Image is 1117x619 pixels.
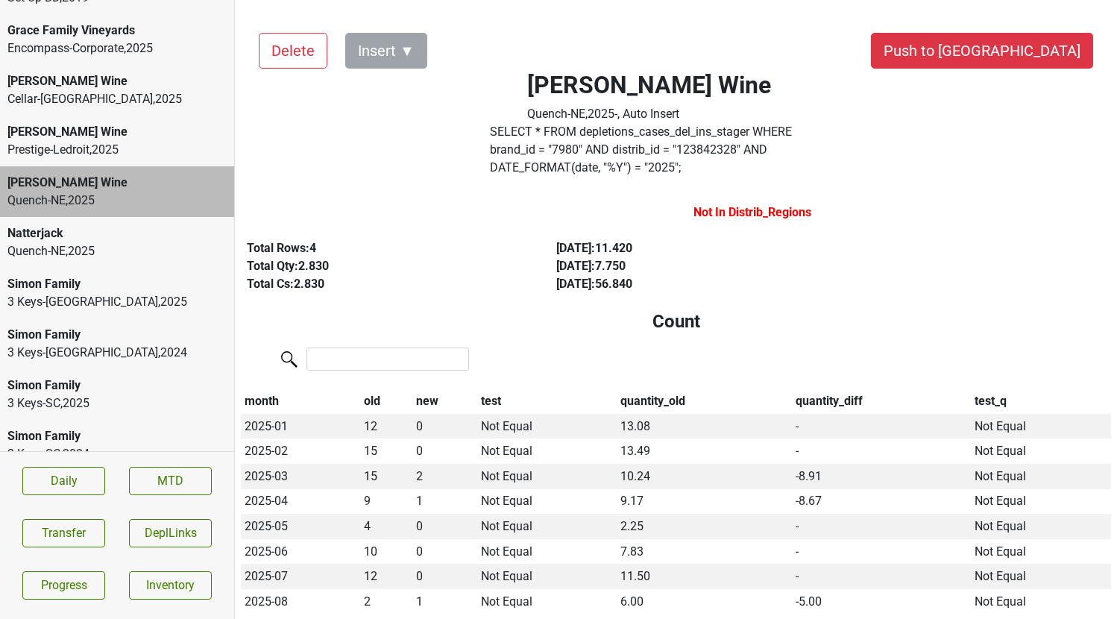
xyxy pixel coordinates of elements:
td: 9.17 [617,489,793,515]
td: 1 [412,589,477,615]
div: 3 Keys-SC , 2025 [7,395,227,412]
button: Insert ▼ [345,33,427,69]
td: 15 [360,439,412,464]
td: Not Equal [477,439,617,464]
td: 0 [412,514,477,539]
th: quantity_old: activate to sort column ascending [617,389,793,414]
div: Total Rows: 4 [247,239,522,257]
td: Not Equal [972,589,1111,615]
div: Prestige-Ledroit , 2025 [7,141,227,159]
td: 2 [412,464,477,489]
td: 12 [360,414,412,439]
a: MTD [129,467,212,495]
div: [DATE] : 56.840 [556,275,831,293]
td: Not Equal [477,489,617,515]
td: 0 [412,539,477,565]
td: 4 [360,514,412,539]
td: - [792,439,972,464]
td: 1 [412,489,477,515]
td: 11.50 [617,564,793,589]
div: Simon Family [7,427,227,445]
td: 2025-05 [241,514,360,539]
td: -8.67 [792,489,972,515]
th: test_q: activate to sort column ascending [972,389,1111,414]
button: Push to [GEOGRAPHIC_DATA] [871,33,1093,69]
td: Not Equal [972,414,1111,439]
th: old: activate to sort column ascending [360,389,412,414]
td: 2025-08 [241,589,360,615]
td: 0 [412,564,477,589]
td: 2025-02 [241,439,360,464]
td: Not Equal [477,464,617,489]
h2: [PERSON_NAME] Wine [527,71,771,99]
td: 13.08 [617,414,793,439]
div: [DATE] : 7.750 [556,257,831,275]
h4: Count [253,311,1099,333]
td: 10.24 [617,464,793,489]
td: 2025-04 [241,489,360,515]
td: Not Equal [972,439,1111,464]
div: Simon Family [7,377,227,395]
button: Delete [259,33,327,69]
div: [PERSON_NAME] Wine [7,72,227,90]
td: 2.25 [617,514,793,539]
div: Simon Family [7,275,227,293]
td: - [792,539,972,565]
td: 0 [412,414,477,439]
td: - [792,514,972,539]
td: Not Equal [972,514,1111,539]
th: new: activate to sort column ascending [412,389,477,414]
td: 2025-06 [241,539,360,565]
div: [PERSON_NAME] Wine [7,123,227,141]
td: Not Equal [972,464,1111,489]
td: Not Equal [477,514,617,539]
div: Quench-NE , 2025 [7,192,227,210]
button: Transfer [22,519,105,547]
td: 7.83 [617,539,793,565]
label: Not In Distrib_Regions [693,204,811,221]
a: Daily [22,467,105,495]
div: Quench-NE , 2025 [7,242,227,260]
td: Not Equal [477,564,617,589]
td: 13.49 [617,439,793,464]
div: Quench-NE , 2025 - , Auto Insert [527,105,771,123]
div: 3 Keys-[GEOGRAPHIC_DATA] , 2024 [7,344,227,362]
td: Not Equal [972,539,1111,565]
a: Progress [22,571,105,600]
td: 2025-07 [241,564,360,589]
td: Not Equal [972,564,1111,589]
th: month: activate to sort column descending [241,389,360,414]
th: test: activate to sort column ascending [477,389,617,414]
div: [PERSON_NAME] Wine [7,174,227,192]
td: -5.00 [792,589,972,615]
td: Not Equal [477,414,617,439]
td: 2025-03 [241,464,360,489]
td: - [792,414,972,439]
td: Not Equal [477,539,617,565]
td: 12 [360,564,412,589]
td: Not Equal [477,589,617,615]
td: 15 [360,464,412,489]
div: Total Qty: 2.830 [247,257,522,275]
div: Encompass-Corporate , 2025 [7,40,227,57]
div: 3 Keys-SC , 2024 [7,445,227,463]
td: 2025-01 [241,414,360,439]
div: Cellar-[GEOGRAPHIC_DATA] , 2025 [7,90,227,108]
td: 0 [412,439,477,464]
div: 3 Keys-[GEOGRAPHIC_DATA] , 2025 [7,293,227,311]
td: 9 [360,489,412,515]
div: Grace Family Vineyards [7,22,227,40]
div: [DATE] : 11.420 [556,239,831,257]
td: 10 [360,539,412,565]
div: Total Cs: 2.830 [247,275,522,293]
td: -8.91 [792,464,972,489]
td: 6.00 [617,589,793,615]
td: Not Equal [972,489,1111,515]
th: quantity_diff: activate to sort column ascending [792,389,972,414]
td: 2 [360,589,412,615]
a: Inventory [129,571,212,600]
td: - [792,564,972,589]
div: Simon Family [7,326,227,344]
button: DeplLinks [129,519,212,547]
label: SELECT * FROM depletions_cases_del_ins_stager WHERE brand_id = " 7980 " AND distrib_id = " 123842... [490,123,808,177]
